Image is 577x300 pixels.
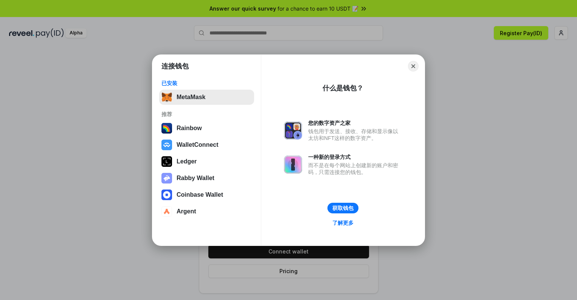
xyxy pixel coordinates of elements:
h1: 连接钱包 [161,62,189,71]
div: WalletConnect [177,141,219,148]
button: Argent [159,204,254,219]
div: 推荐 [161,111,252,118]
button: WalletConnect [159,137,254,152]
img: svg+xml,%3Csvg%20width%3D%2228%22%20height%3D%2228%22%20viewBox%3D%220%200%2028%2028%22%20fill%3D... [161,206,172,217]
div: 一种新的登录方式 [308,154,402,160]
div: Argent [177,208,196,215]
button: Close [408,61,419,72]
img: svg+xml,%3Csvg%20width%3D%22120%22%20height%3D%22120%22%20viewBox%3D%220%200%20120%20120%22%20fil... [161,123,172,134]
img: svg+xml,%3Csvg%20xmlns%3D%22http%3A%2F%2Fwww.w3.org%2F2000%2Fsvg%22%20fill%3D%22none%22%20viewBox... [284,121,302,140]
img: svg+xml,%3Csvg%20xmlns%3D%22http%3A%2F%2Fwww.w3.org%2F2000%2Fsvg%22%20fill%3D%22none%22%20viewBox... [161,173,172,183]
img: svg+xml,%3Csvg%20width%3D%2228%22%20height%3D%2228%22%20viewBox%3D%220%200%2028%2028%22%20fill%3D... [161,140,172,150]
div: 您的数字资产之家 [308,120,402,126]
img: svg+xml,%3Csvg%20xmlns%3D%22http%3A%2F%2Fwww.w3.org%2F2000%2Fsvg%22%20fill%3D%22none%22%20viewBox... [284,155,302,174]
div: MetaMask [177,94,205,101]
div: Rabby Wallet [177,175,214,182]
div: 钱包用于发送、接收、存储和显示像以太坊和NFT这样的数字资产。 [308,128,402,141]
div: 了解更多 [332,219,354,226]
a: 了解更多 [328,218,358,228]
button: Coinbase Wallet [159,187,254,202]
button: Rabby Wallet [159,171,254,186]
div: Ledger [177,158,197,165]
button: Rainbow [159,121,254,136]
div: Coinbase Wallet [177,191,223,198]
img: svg+xml,%3Csvg%20fill%3D%22none%22%20height%3D%2233%22%20viewBox%3D%220%200%2035%2033%22%20width%... [161,92,172,103]
button: Ledger [159,154,254,169]
img: svg+xml,%3Csvg%20xmlns%3D%22http%3A%2F%2Fwww.w3.org%2F2000%2Fsvg%22%20width%3D%2228%22%20height%3... [161,156,172,167]
button: 获取钱包 [327,203,358,213]
img: svg+xml,%3Csvg%20width%3D%2228%22%20height%3D%2228%22%20viewBox%3D%220%200%2028%2028%22%20fill%3D... [161,190,172,200]
div: 已安装 [161,80,252,87]
button: MetaMask [159,90,254,105]
div: 而不是在每个网站上创建新的账户和密码，只需连接您的钱包。 [308,162,402,176]
div: 什么是钱包？ [323,84,363,93]
div: Rainbow [177,125,202,132]
div: 获取钱包 [332,205,354,211]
